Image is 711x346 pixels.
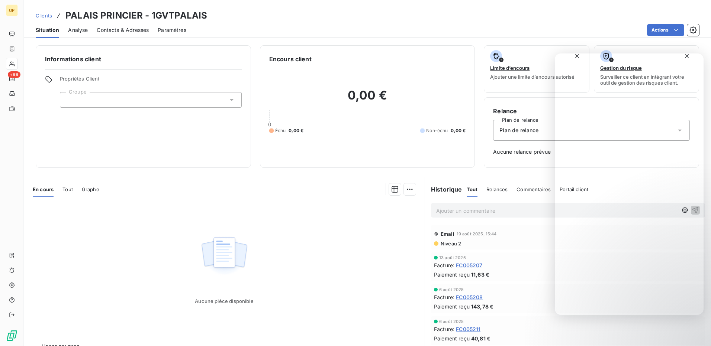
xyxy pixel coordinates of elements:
span: +99 [8,71,20,78]
span: Propriétés Client [60,76,242,86]
span: En cours [33,186,54,192]
iframe: Intercom live chat [686,321,704,339]
span: Paiement reçu [434,271,470,278]
span: Analyse [68,26,88,34]
h6: Informations client [45,55,242,63]
button: Limite d’encoursAjouter une limite d’encours autorisé [484,45,589,93]
span: Tout [62,186,73,192]
span: 0 [268,121,271,127]
button: Actions [647,24,684,36]
span: Aucune relance prévue [493,148,690,156]
span: Email [441,231,454,237]
span: Commentaires [517,186,551,192]
span: 0,00 € [289,127,303,134]
span: Clients [36,13,52,19]
span: 13 août 2025 [439,255,466,260]
span: Non-échu [426,127,448,134]
button: Gestion du risqueSurveiller ce client en intégrant votre outil de gestion des risques client. [594,45,699,93]
span: 11,63 € [471,271,489,278]
h6: Relance [493,107,690,115]
img: Empty state [200,233,248,279]
span: Facture : [434,293,454,301]
span: 0,00 € [451,127,466,134]
h2: 0,00 € [269,88,466,110]
span: Niveau 2 [440,241,461,247]
span: Relances [486,186,508,192]
span: Ajouter une limite d’encours autorisé [490,74,575,80]
span: 19 août 2025, 15:44 [457,232,497,236]
span: Graphe [82,186,99,192]
span: Contacts & Adresses [97,26,149,34]
span: Paiement reçu [434,334,470,342]
span: Facture : [434,325,454,333]
span: FC005208 [456,293,483,301]
h6: Encours client [269,55,312,63]
span: Paramètres [158,26,186,34]
span: 40,81 € [471,334,490,342]
a: Clients [36,12,52,19]
iframe: Intercom live chat [555,53,704,315]
input: Ajouter une valeur [66,97,72,103]
img: Logo LeanPay [6,330,18,342]
span: 6 août 2025 [439,319,464,324]
span: Facture : [434,261,454,269]
span: FC005211 [456,325,480,333]
div: OP [6,4,18,16]
span: Échu [275,127,286,134]
h6: Historique [425,185,462,194]
span: 6 août 2025 [439,287,464,292]
span: FC005207 [456,261,482,269]
span: Limite d’encours [490,65,530,71]
span: 143,78 € [471,303,493,310]
span: Plan de relance [499,127,538,134]
span: Situation [36,26,59,34]
span: Tout [467,186,478,192]
span: Paiement reçu [434,303,470,310]
span: Aucune pièce disponible [195,298,253,304]
h3: PALAIS PRINCIER - 1GVTPALAIS [65,9,207,22]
